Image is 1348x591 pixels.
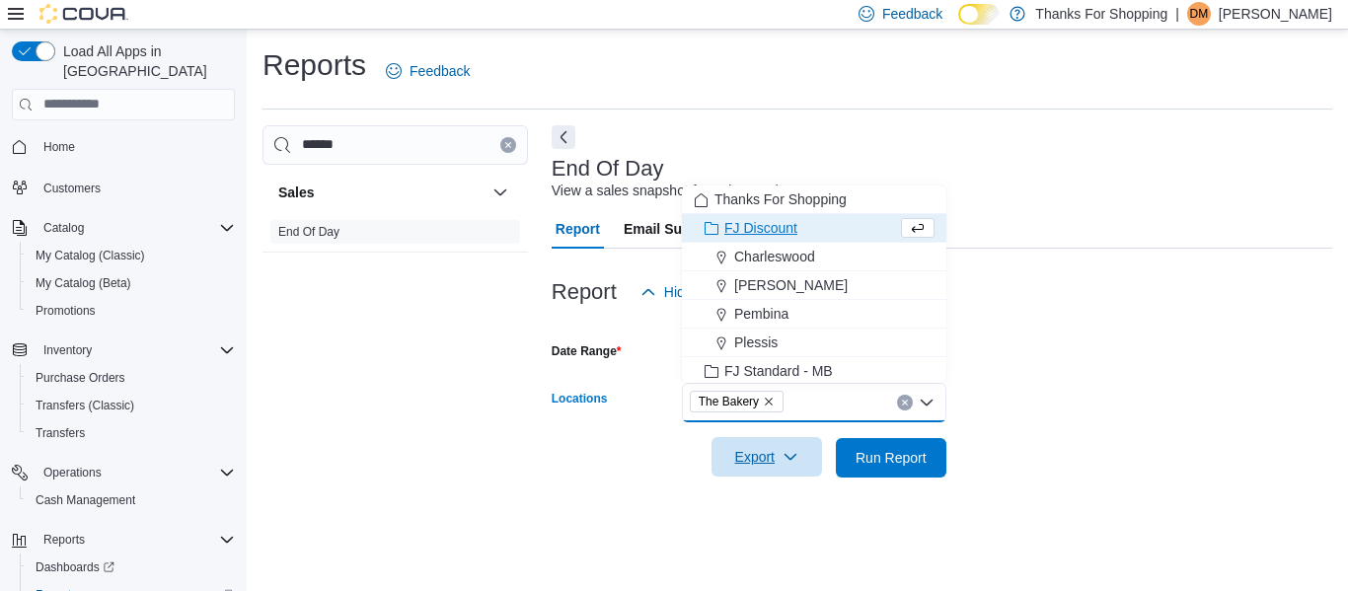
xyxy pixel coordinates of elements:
[552,280,617,304] h3: Report
[36,338,235,362] span: Inventory
[682,243,946,271] button: Charleswood
[1219,2,1332,26] p: [PERSON_NAME]
[682,185,946,214] button: Thanks For Shopping
[43,465,102,480] span: Operations
[43,532,85,548] span: Reports
[4,132,243,161] button: Home
[43,342,92,358] span: Inventory
[28,366,235,390] span: Purchase Orders
[28,421,93,445] a: Transfers
[552,181,841,201] div: View a sales snapshot for a date or date range.
[36,177,109,200] a: Customers
[734,304,788,324] span: Pembina
[500,137,516,153] button: Clear input
[36,370,125,386] span: Purchase Orders
[36,248,145,263] span: My Catalog (Classic)
[36,216,235,240] span: Catalog
[28,244,153,267] a: My Catalog (Classic)
[711,437,822,477] button: Export
[723,437,810,477] span: Export
[682,357,946,386] button: FJ Standard - MB
[378,51,478,91] a: Feedback
[4,459,243,486] button: Operations
[36,275,131,291] span: My Catalog (Beta)
[262,45,366,85] h1: Reports
[28,488,143,512] a: Cash Management
[763,396,775,407] button: Remove The Bakery from selection in this group
[682,300,946,329] button: Pembina
[4,336,243,364] button: Inventory
[43,139,75,155] span: Home
[36,303,96,319] span: Promotions
[1035,2,1167,26] p: Thanks For Shopping
[36,528,235,552] span: Reports
[488,181,512,204] button: Sales
[734,275,848,295] span: [PERSON_NAME]
[724,218,797,238] span: FJ Discount
[36,461,110,484] button: Operations
[552,343,622,359] label: Date Range
[39,4,128,24] img: Cova
[20,486,243,514] button: Cash Management
[278,225,339,239] a: End Of Day
[714,189,847,209] span: Thanks For Shopping
[36,216,92,240] button: Catalog
[36,425,85,441] span: Transfers
[28,421,235,445] span: Transfers
[20,554,243,581] a: Dashboards
[20,269,243,297] button: My Catalog (Beta)
[856,448,927,468] span: Run Report
[36,398,134,413] span: Transfers (Classic)
[28,488,235,512] span: Cash Management
[262,220,528,252] div: Sales
[36,528,93,552] button: Reports
[1187,2,1211,26] div: Daulton MacDonald
[28,299,235,323] span: Promotions
[897,395,913,410] button: Clear input
[28,366,133,390] a: Purchase Orders
[28,271,139,295] a: My Catalog (Beta)
[682,329,946,357] button: Plessis
[43,220,84,236] span: Catalog
[55,41,235,81] span: Load All Apps in [GEOGRAPHIC_DATA]
[552,157,664,181] h3: End Of Day
[724,361,833,381] span: FJ Standard - MB
[28,555,122,579] a: Dashboards
[28,299,104,323] a: Promotions
[278,183,485,202] button: Sales
[36,135,83,159] a: Home
[4,173,243,201] button: Customers
[734,332,778,352] span: Plessis
[36,134,235,159] span: Home
[36,559,114,575] span: Dashboards
[28,394,235,417] span: Transfers (Classic)
[958,25,959,26] span: Dark Mode
[28,394,142,417] a: Transfers (Classic)
[682,214,946,243] button: FJ Discount
[36,338,100,362] button: Inventory
[20,364,243,392] button: Purchase Orders
[624,209,749,249] span: Email Subscription
[20,297,243,325] button: Promotions
[882,4,942,24] span: Feedback
[20,419,243,447] button: Transfers
[43,181,101,196] span: Customers
[690,391,784,412] span: The Bakery
[4,526,243,554] button: Reports
[36,175,235,199] span: Customers
[699,392,759,411] span: The Bakery
[4,214,243,242] button: Catalog
[958,4,1000,25] input: Dark Mode
[20,392,243,419] button: Transfers (Classic)
[734,247,815,266] span: Charleswood
[556,209,600,249] span: Report
[28,271,235,295] span: My Catalog (Beta)
[410,61,470,81] span: Feedback
[633,272,776,312] button: Hide Parameters
[28,244,235,267] span: My Catalog (Classic)
[20,242,243,269] button: My Catalog (Classic)
[278,224,339,240] span: End Of Day
[1190,2,1209,26] span: DM
[1175,2,1179,26] p: |
[919,395,935,410] button: Close list of options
